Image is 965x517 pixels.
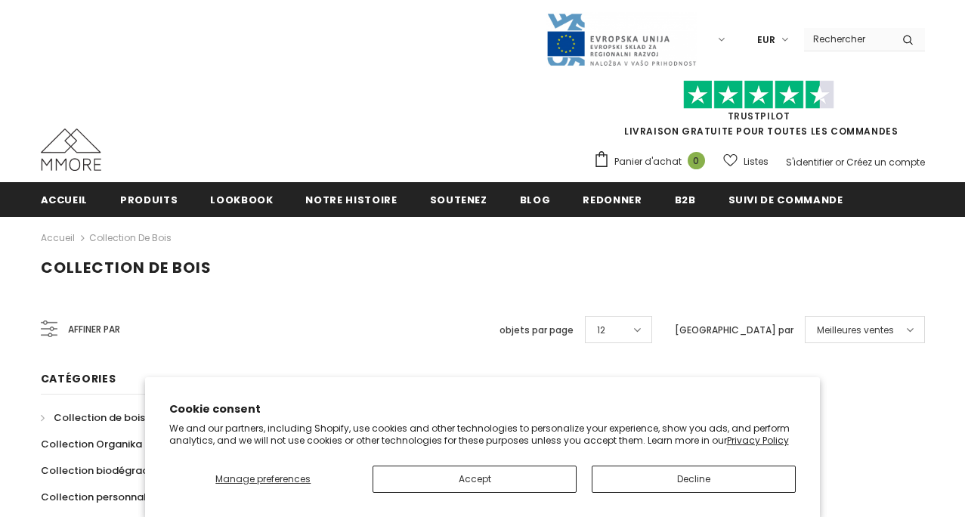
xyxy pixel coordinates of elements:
label: objets par page [500,323,574,338]
span: Accueil [41,193,88,207]
a: Panier d'achat 0 [593,150,713,173]
span: Catégories [41,371,116,386]
span: B2B [675,193,696,207]
span: 12 [597,323,605,338]
img: Javni Razpis [546,12,697,67]
a: Collection de bois [89,231,172,244]
button: Manage preferences [169,466,357,493]
p: We and our partners, including Shopify, use cookies and other technologies to personalize your ex... [169,423,796,446]
a: Accueil [41,229,75,247]
h2: Cookie consent [169,401,796,417]
a: S'identifier [786,156,833,169]
span: Notre histoire [305,193,397,207]
span: Produits [120,193,178,207]
img: Cas MMORE [41,128,101,171]
a: Javni Razpis [546,33,697,45]
span: Collection de bois [41,257,212,278]
span: Lookbook [210,193,273,207]
span: Listes [744,154,769,169]
a: Lookbook [210,182,273,216]
span: LIVRAISON GRATUITE POUR TOUTES LES COMMANDES [593,87,925,138]
a: Listes [723,148,769,175]
span: 0 [688,152,705,169]
span: Suivi de commande [728,193,843,207]
span: Collection de bois [54,410,145,425]
span: Blog [520,193,551,207]
a: TrustPilot [728,110,790,122]
span: soutenez [430,193,487,207]
a: Privacy Policy [727,434,789,447]
a: Blog [520,182,551,216]
button: Accept [373,466,577,493]
span: Collection biodégradable [41,463,172,478]
a: B2B [675,182,696,216]
span: Meilleures ventes [817,323,894,338]
a: Suivi de commande [728,182,843,216]
input: Search Site [804,28,891,50]
button: Decline [592,466,796,493]
a: Produits [120,182,178,216]
span: Manage preferences [215,472,311,485]
a: Créez un compte [846,156,925,169]
span: Collection Organika [41,437,142,451]
a: Collection de bois [41,404,145,431]
a: Collection biodégradable [41,457,172,484]
span: Panier d'achat [614,154,682,169]
a: Accueil [41,182,88,216]
span: Collection personnalisée [41,490,166,504]
span: or [835,156,844,169]
a: Collection Organika [41,431,142,457]
a: Redonner [583,182,642,216]
a: soutenez [430,182,487,216]
a: Notre histoire [305,182,397,216]
img: Faites confiance aux étoiles pilotes [683,80,834,110]
label: [GEOGRAPHIC_DATA] par [675,323,793,338]
span: Affiner par [68,321,120,338]
a: Collection personnalisée [41,484,166,510]
span: EUR [757,33,775,48]
span: Redonner [583,193,642,207]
